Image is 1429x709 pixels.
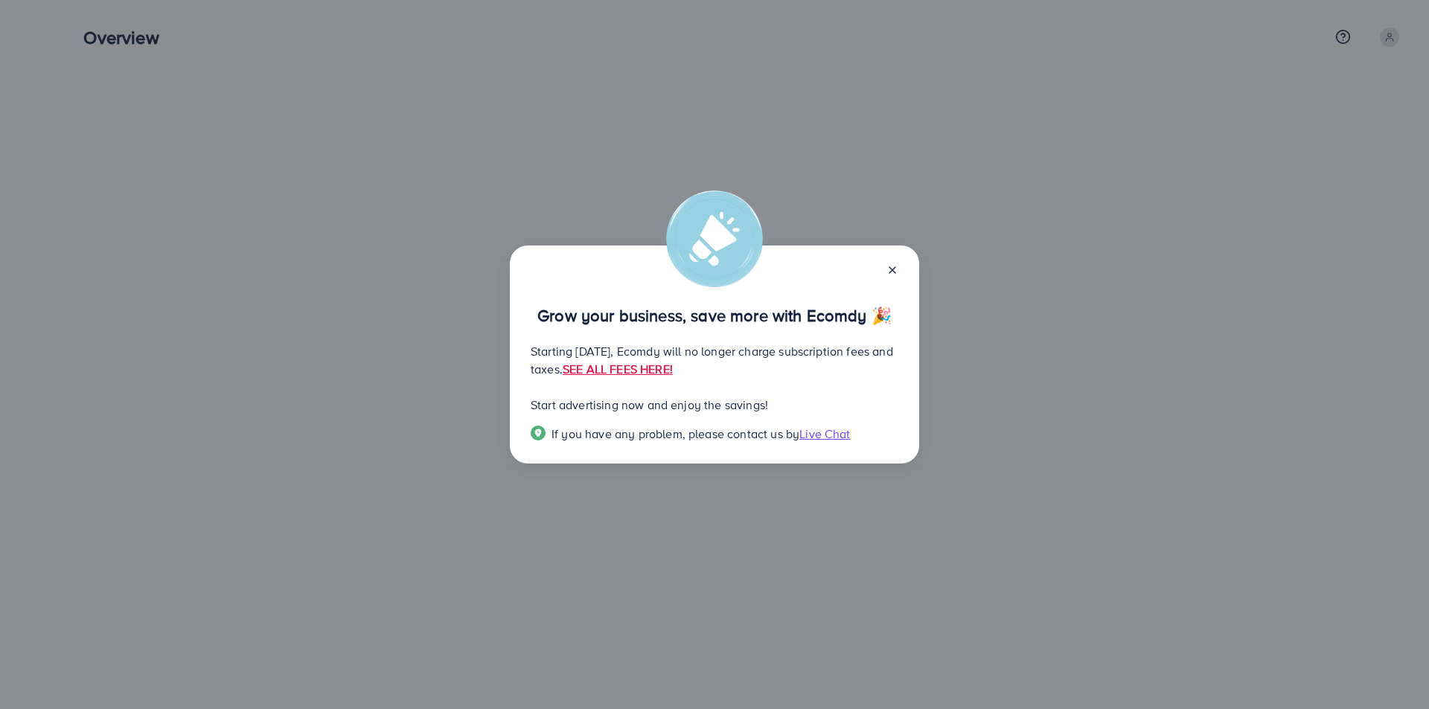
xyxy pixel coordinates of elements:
[563,361,673,377] a: SEE ALL FEES HERE!
[666,190,763,287] img: alert
[531,396,898,414] p: Start advertising now and enjoy the savings!
[531,426,546,440] img: Popup guide
[552,426,799,442] span: If you have any problem, please contact us by
[799,426,850,442] span: Live Chat
[531,342,898,378] p: Starting [DATE], Ecomdy will no longer charge subscription fees and taxes.
[531,307,898,324] p: Grow your business, save more with Ecomdy 🎉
